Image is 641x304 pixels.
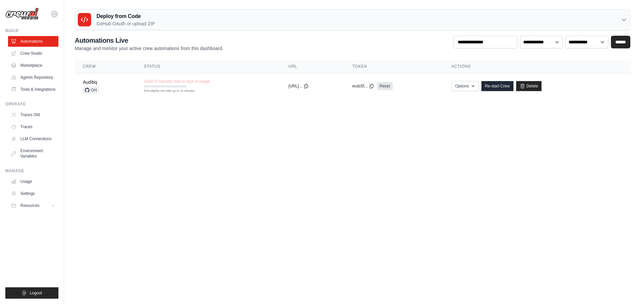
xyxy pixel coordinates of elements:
[8,200,58,211] button: Resources
[75,45,223,52] p: Manage and monitor your active crew automations from this dashboard.
[8,109,58,120] a: Traces Old
[5,101,58,107] div: Operate
[8,48,58,59] a: Crew Studio
[20,203,39,208] span: Resources
[344,60,443,73] th: Token
[5,8,39,20] img: Logo
[5,287,58,299] button: Logout
[8,60,58,71] a: Marketplace
[451,81,478,91] button: Options
[8,188,58,199] a: Settings
[8,145,58,162] a: Environment Variables
[8,84,58,95] a: Tools & Integrations
[136,60,280,73] th: Status
[8,176,58,187] a: Usage
[75,36,223,45] h2: Automations Live
[8,72,58,83] a: Agents Repository
[75,60,136,73] th: Crew
[280,60,344,73] th: URL
[144,89,187,93] div: First deploy can take up to 10 minutes
[30,290,42,296] span: Logout
[8,36,58,47] a: Automations
[144,79,210,84] span: Crew is Paused, due to lack of usage
[443,60,630,73] th: Actions
[8,121,58,132] a: Traces
[96,12,155,20] h3: Deploy from Code
[5,28,58,33] div: Build
[8,133,58,144] a: LLM Connections
[352,83,374,89] button: ecdc5f...
[83,79,97,85] a: Auditiq
[377,82,393,90] a: Reset
[83,87,99,93] span: GH
[96,20,155,27] p: GitHub OAuth or upload ZIP
[481,81,513,91] a: Re-start Crew
[5,168,58,174] div: Manage
[516,81,542,91] a: Delete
